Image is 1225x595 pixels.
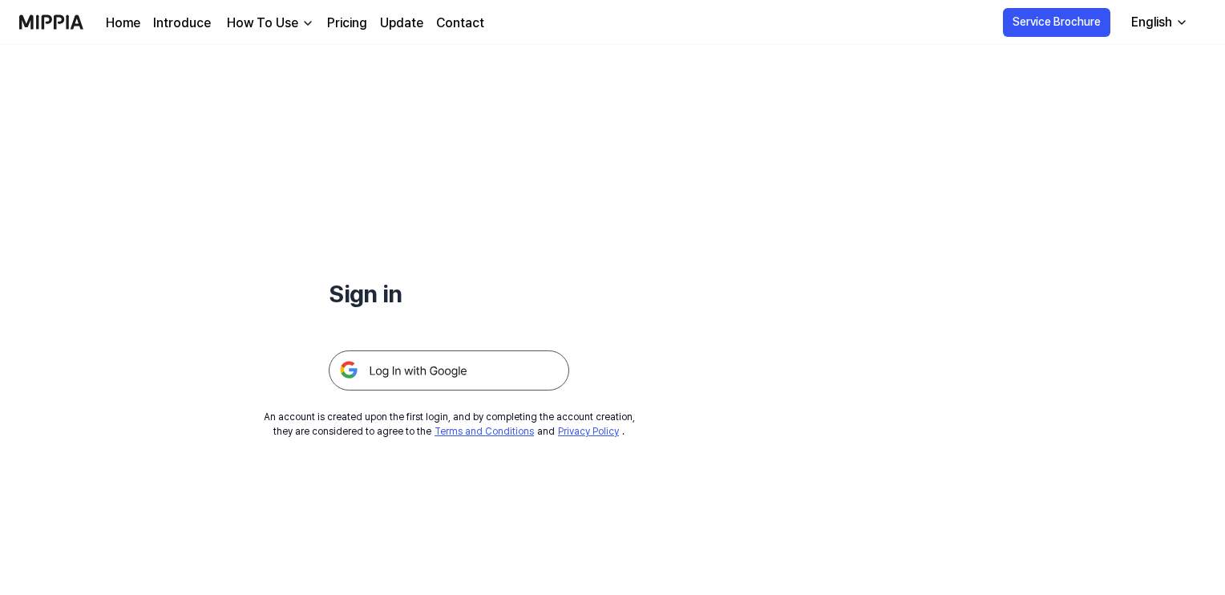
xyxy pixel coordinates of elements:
a: Update [380,14,423,33]
a: Introduce [153,14,211,33]
a: Contact [436,14,484,33]
a: Pricing [327,14,367,33]
div: English [1128,13,1175,32]
button: English [1118,6,1198,38]
a: Privacy Policy [558,426,619,437]
a: Home [106,14,140,33]
button: How To Use [224,14,314,33]
a: Terms and Conditions [435,426,534,437]
h1: Sign in [329,276,569,312]
img: 구글 로그인 버튼 [329,350,569,391]
div: How To Use [224,14,301,33]
button: Service Brochure [1003,8,1110,37]
img: down [301,17,314,30]
div: An account is created upon the first login, and by completing the account creation, they are cons... [264,410,635,439]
